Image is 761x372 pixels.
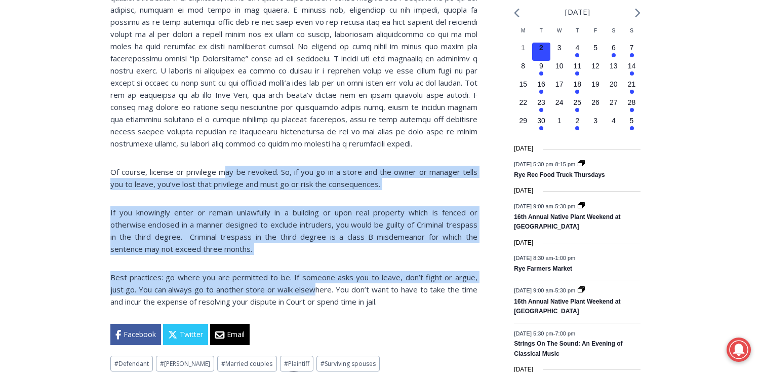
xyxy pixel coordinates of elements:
button: 28 Has events [623,97,641,116]
span: [DATE] 5:30 pm [514,330,553,336]
time: 25 [574,98,582,106]
em: Has events [630,90,634,94]
time: 12 [591,62,599,70]
button: 4 Has events [569,43,587,61]
button: 3 [550,43,569,61]
a: #Married couples [217,356,276,371]
time: 29 [519,117,527,125]
span: F [594,28,597,33]
time: - [514,161,577,167]
a: #[PERSON_NAME] [156,356,214,371]
button: 30 Has events [532,116,550,134]
time: 9 [539,62,543,70]
span: 7:00 pm [555,330,575,336]
span: [DATE] 5:30 pm [514,161,553,167]
button: 1 [550,116,569,134]
a: Email [210,324,250,345]
time: 22 [519,98,527,106]
button: 1 [514,43,532,61]
a: Rye Farmers Market [514,265,572,273]
button: 6 Has events [605,43,623,61]
span: # [321,359,325,368]
span: [DATE] 8:30 am [514,255,553,261]
time: 4 [575,44,579,52]
a: Rye Rec Food Truck Thursdays [514,171,605,179]
time: 24 [555,98,564,106]
time: 1 [557,117,562,125]
time: [DATE] [514,144,533,154]
span: M [521,28,525,33]
div: Saturday [605,27,623,43]
span: 5:30 pm [555,287,575,293]
span: # [284,359,288,368]
time: 16 [537,80,545,88]
a: 16th Annual Native Plant Weekend at [GEOGRAPHIC_DATA] [514,298,620,316]
time: - [514,255,575,261]
button: 26 [586,97,605,116]
time: 21 [628,80,636,88]
button: 25 Has events [569,97,587,116]
div: Thursday [569,27,587,43]
div: Individually Wrapped Items. Dairy, Gluten & Nut Free Options. Kosher Items Available. [66,13,250,32]
button: 14 Has events [623,61,641,79]
button: 18 Has events [569,79,587,97]
button: 2 [532,43,550,61]
button: 17 [550,79,569,97]
time: 1 [521,44,525,52]
li: [DATE] [565,5,590,19]
button: 21 Has events [623,79,641,97]
button: 22 [514,97,532,116]
time: 2 [575,117,579,125]
a: #Surviving spouses [316,356,380,371]
time: - [514,287,577,293]
span: W [557,28,562,33]
p: Of course, license or privilege may be revoked. So, if you go in a store and the owner or manager... [110,166,477,190]
a: Strings On The Sound: An Evening of Classical Music [514,340,622,358]
span: T [576,28,579,33]
span: 5:30 pm [555,203,575,209]
h4: Book [PERSON_NAME]'s Good Humor for Your Event [308,11,352,39]
a: Twitter [163,324,208,345]
a: #Defendant [110,356,153,371]
time: 19 [591,80,599,88]
span: # [160,359,164,368]
a: #Plaintiff [280,356,313,371]
span: T [540,28,543,33]
div: Sunday [623,27,641,43]
time: [DATE] [514,238,533,248]
time: 2 [539,44,543,52]
div: Wednesday [550,27,569,43]
time: 20 [610,80,618,88]
span: 8:15 pm [555,161,575,167]
button: 23 Has events [532,97,550,116]
div: Friday [586,27,605,43]
span: [DATE] 9:00 am [514,287,553,293]
time: 28 [628,98,636,106]
time: 8 [521,62,525,70]
span: [DATE] 9:00 am [514,203,553,209]
button: 16 Has events [532,79,550,97]
button: 13 [605,61,623,79]
time: 27 [610,98,618,106]
a: Open Tues. - Sun. [PHONE_NUMBER] [1,102,102,126]
a: Previous month [514,8,519,18]
button: 11 Has events [569,61,587,79]
div: "...watching a master [PERSON_NAME] chef prepare an omakase meal is fascinating dinner theater an... [104,63,144,121]
span: S [630,28,633,33]
div: Tuesday [532,27,550,43]
em: Has events [612,53,616,57]
button: 24 [550,97,569,116]
time: - [514,330,575,336]
button: 27 [605,97,623,116]
span: Open Tues. - Sun. [PHONE_NUMBER] [3,104,99,143]
button: 5 Has events [623,116,641,134]
button: 4 [605,116,623,134]
em: Has events [630,108,634,112]
time: 3 [593,117,597,125]
time: 11 [574,62,582,70]
time: - [514,203,577,209]
a: 16th Annual Native Plant Weekend at [GEOGRAPHIC_DATA] [514,213,620,231]
span: S [612,28,615,33]
em: Has events [575,53,579,57]
button: 8 [514,61,532,79]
